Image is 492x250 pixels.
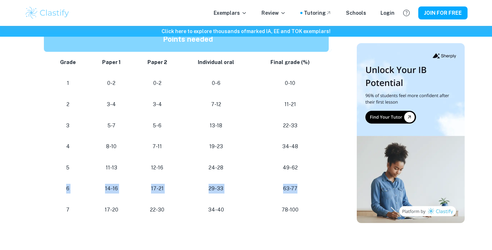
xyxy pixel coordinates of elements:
[140,142,175,151] p: 7-11
[186,78,246,88] p: 0-6
[186,142,246,151] p: 19-23
[357,43,465,223] img: Thumbnail
[186,205,246,215] p: 34-40
[53,78,83,88] p: 1
[95,78,128,88] p: 0-2
[95,163,128,173] p: 11-13
[53,184,83,194] p: 6
[198,59,234,65] strong: Individual oral
[53,121,83,131] p: 3
[400,7,413,19] button: Help and Feedback
[24,6,70,20] img: Clastify logo
[258,205,323,215] p: 78-100
[140,78,175,88] p: 0-2
[258,184,323,194] p: 63-77
[53,100,83,109] p: 2
[1,27,491,35] h6: Click here to explore thousands of marked IA, EE and TOK exemplars !
[140,205,175,215] p: 22-30
[95,184,128,194] p: 14-16
[53,142,83,151] p: 4
[258,142,323,151] p: 34-48
[147,59,167,65] strong: Paper 2
[258,121,323,131] p: 22-33
[186,121,246,131] p: 13-18
[270,59,310,65] strong: Final grade (%)
[140,184,175,194] p: 17-21
[140,100,175,109] p: 3-4
[346,9,366,17] a: Schools
[258,163,323,173] p: 49-62
[258,78,323,88] p: 0-10
[140,163,175,173] p: 12-16
[95,142,128,151] p: 8-10
[186,184,246,194] p: 29-33
[163,35,213,44] strong: Points needed
[261,9,286,17] p: Review
[53,205,83,215] p: 7
[381,9,395,17] a: Login
[186,100,246,109] p: 7-12
[214,9,247,17] p: Exemplars
[95,121,128,131] p: 5-7
[102,59,121,65] strong: Paper 1
[258,100,323,109] p: 11-21
[95,100,128,109] p: 3-4
[304,9,332,17] a: Tutoring
[53,163,83,173] p: 5
[418,6,468,19] button: JOIN FOR FREE
[186,163,246,173] p: 24-28
[140,121,175,131] p: 5-6
[60,59,76,65] strong: Grade
[95,205,128,215] p: 17-20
